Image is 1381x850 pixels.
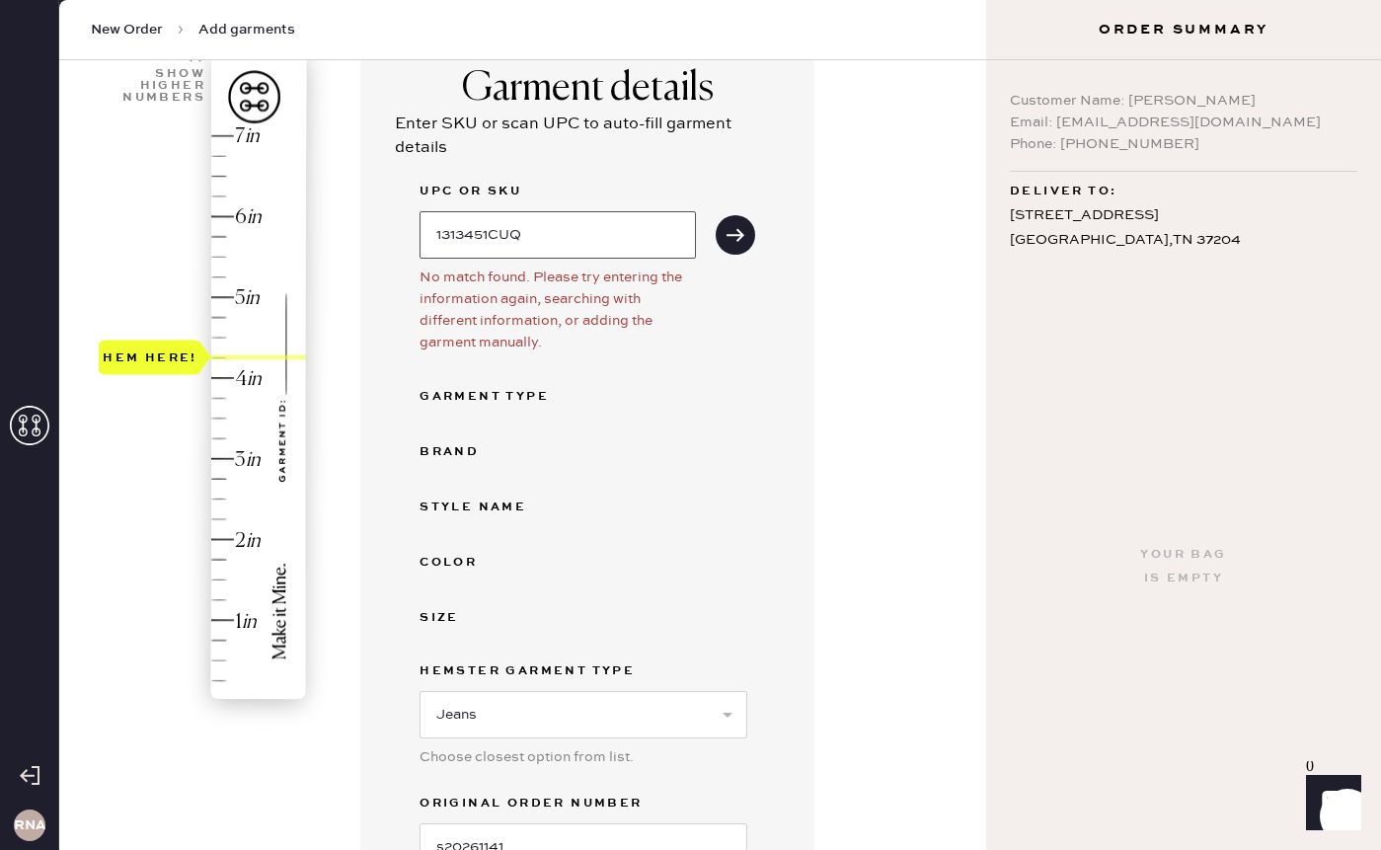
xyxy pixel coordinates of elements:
div: [STREET_ADDRESS] [GEOGRAPHIC_DATA] , TN 37204 [1010,203,1357,253]
div: Enter SKU or scan UPC to auto-fill garment details [395,113,780,160]
h3: Order Summary [986,20,1381,39]
div: Your bag is empty [1140,543,1226,590]
div: in [245,123,260,150]
label: UPC or SKU [420,180,696,203]
div: Garment Type [420,385,577,409]
div: Size [420,606,577,630]
div: Phone: [PHONE_NUMBER] [1010,133,1357,155]
input: e.g. 1292213123 [420,211,696,259]
span: New Order [91,20,163,39]
div: 7 [235,123,245,150]
h3: RNA [14,818,45,832]
div: Garment details [462,65,714,113]
span: Deliver to: [1010,180,1116,203]
div: Brand [420,440,577,464]
iframe: Front Chat [1287,761,1372,846]
div: Style name [420,496,577,519]
div: Customer Name: [PERSON_NAME] [1010,90,1357,112]
label: Hemster Garment Type [420,659,747,683]
div: Show higher numbers [120,68,205,104]
div: Choose closest option from list. [420,746,747,768]
div: Color [420,551,577,575]
span: Add garments [198,20,295,39]
div: Email: [EMAIL_ADDRESS][DOMAIN_NAME] [1010,112,1357,133]
div: No match found. Please try entering the information again, searching with different information, ... [420,267,696,353]
div: Hem here! [103,346,197,369]
label: Original Order Number [420,792,747,815]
